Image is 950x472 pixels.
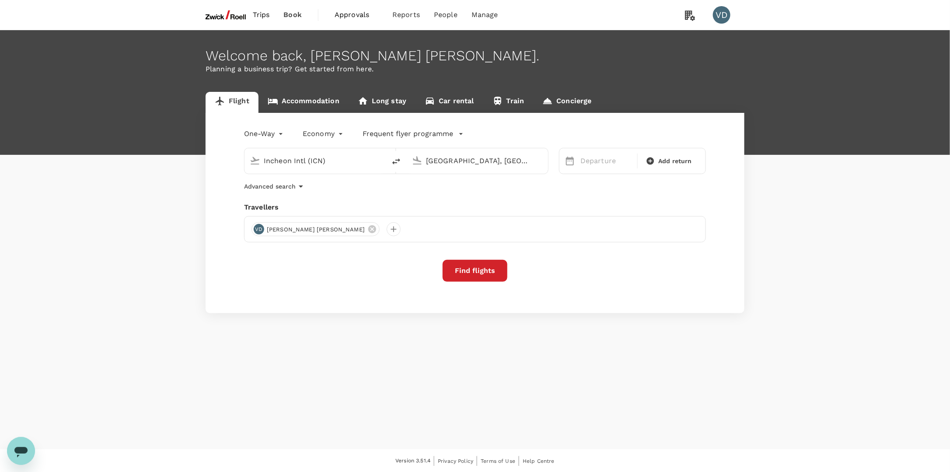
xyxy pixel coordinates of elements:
span: Version 3.51.4 [395,457,430,465]
span: Add return [658,157,692,166]
button: Find flights [443,260,507,282]
p: Advanced search [244,182,296,191]
a: Car rental [416,92,483,113]
span: Reports [392,10,420,20]
button: Open [380,160,381,161]
p: Departure [580,156,632,166]
a: Privacy Policy [438,456,473,466]
span: Approvals [335,10,378,20]
a: Flight [206,92,258,113]
div: Welcome back , [PERSON_NAME] [PERSON_NAME] . [206,48,744,64]
button: Advanced search [244,181,306,192]
a: Train [483,92,534,113]
div: VD [254,224,264,234]
img: ZwickRoell Pte. Ltd. [206,5,246,24]
span: Privacy Policy [438,458,473,464]
iframe: Schaltfläche zum Öffnen des Messaging-Fensters [7,437,35,465]
a: Terms of Use [481,456,515,466]
span: Terms of Use [481,458,515,464]
button: Open [542,160,544,161]
input: Depart from [264,154,367,168]
div: Economy [303,127,345,141]
span: People [434,10,458,20]
div: VD [713,6,730,24]
p: Planning a business trip? Get started from here. [206,64,744,74]
a: Accommodation [258,92,349,113]
input: Going to [426,154,530,168]
div: VD[PERSON_NAME] [PERSON_NAME] [251,222,380,236]
span: Trips [253,10,270,20]
span: Manage [472,10,498,20]
span: Book [283,10,302,20]
a: Long stay [349,92,416,113]
a: Help Centre [523,456,555,466]
a: Concierge [533,92,601,113]
button: delete [386,151,407,172]
button: Frequent flyer programme [363,129,464,139]
div: Travellers [244,202,706,213]
span: [PERSON_NAME] [PERSON_NAME] [262,225,370,234]
span: Help Centre [523,458,555,464]
p: Frequent flyer programme [363,129,453,139]
div: One-Way [244,127,285,141]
